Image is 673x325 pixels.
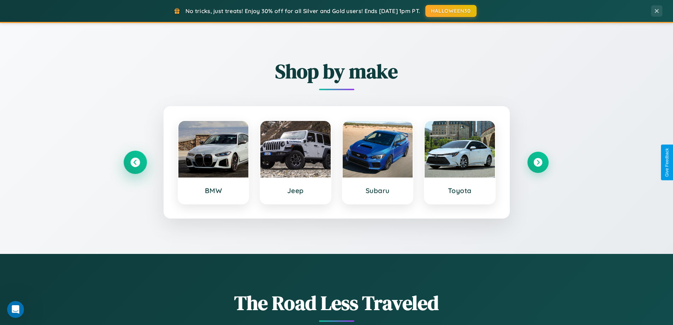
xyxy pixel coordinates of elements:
[267,186,324,195] h3: Jeep
[125,289,549,317] h1: The Road Less Traveled
[350,186,406,195] h3: Subaru
[665,148,669,177] div: Give Feedback
[185,7,420,14] span: No tricks, just treats! Enjoy 30% off for all Silver and Gold users! Ends [DATE] 1pm PT.
[425,5,477,17] button: HALLOWEEN30
[7,301,24,318] iframe: Intercom live chat
[125,58,549,85] h2: Shop by make
[185,186,242,195] h3: BMW
[432,186,488,195] h3: Toyota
